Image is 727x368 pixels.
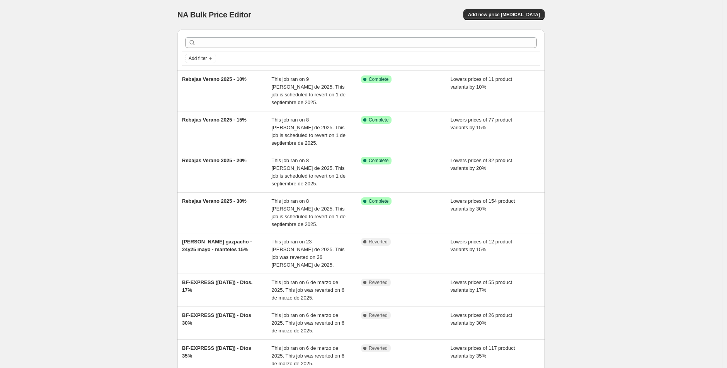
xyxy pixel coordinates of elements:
[451,198,515,212] span: Lowers prices of 154 product variants by 30%
[451,345,515,359] span: Lowers prices of 117 product variants by 35%
[185,54,216,63] button: Add filter
[451,76,512,90] span: Lowers prices of 11 product variants by 10%
[451,157,512,171] span: Lowers prices of 32 product variants by 20%
[272,76,346,105] span: This job ran on 9 [PERSON_NAME] de 2025. This job is scheduled to revert on 1 de septiembre de 2025.
[189,55,207,62] span: Add filter
[272,117,346,146] span: This job ran on 8 [PERSON_NAME] de 2025. This job is scheduled to revert on 1 de septiembre de 2025.
[272,345,344,366] span: This job ran on 6 de marzo de 2025. This job was reverted on 6 de marzo de 2025.
[369,345,388,351] span: Reverted
[182,76,247,82] span: Rebajas Verano 2025 - 10%
[369,239,388,245] span: Reverted
[182,345,251,359] span: BF-EXPRESS ([DATE]) - Dtos 35%
[369,279,388,286] span: Reverted
[177,10,251,19] span: NA Bulk Price Editor
[272,157,346,187] span: This job ran on 8 [PERSON_NAME] de 2025. This job is scheduled to revert on 1 de septiembre de 2025.
[369,198,388,204] span: Complete
[369,157,388,164] span: Complete
[451,312,512,326] span: Lowers prices of 26 product variants by 30%
[369,76,388,82] span: Complete
[468,12,540,18] span: Add new price [MEDICAL_DATA]
[182,312,251,326] span: BF-EXPRESS ([DATE]) - Dtos 30%
[369,312,388,318] span: Reverted
[182,198,247,204] span: Rebajas Verano 2025 - 30%
[369,117,388,123] span: Complete
[182,117,247,123] span: Rebajas Verano 2025 - 15%
[272,198,346,227] span: This job ran on 8 [PERSON_NAME] de 2025. This job is scheduled to revert on 1 de septiembre de 2025.
[182,279,252,293] span: BF-EXPRESS ([DATE]) - Dtos. 17%
[272,312,344,334] span: This job ran on 6 de marzo de 2025. This job was reverted on 6 de marzo de 2025.
[272,279,344,301] span: This job ran on 6 de marzo de 2025. This job was reverted on 6 de marzo de 2025.
[451,239,512,252] span: Lowers prices of 12 product variants by 15%
[451,117,512,130] span: Lowers prices of 77 product variants by 15%
[182,157,247,163] span: Rebajas Verano 2025 - 20%
[272,239,345,268] span: This job ran on 23 [PERSON_NAME] de 2025. This job was reverted on 26 [PERSON_NAME] de 2025.
[463,9,545,20] button: Add new price [MEDICAL_DATA]
[451,279,512,293] span: Lowers prices of 55 product variants by 17%
[182,239,252,252] span: [PERSON_NAME] gazpacho - 24y25 mayo - manteles 15%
